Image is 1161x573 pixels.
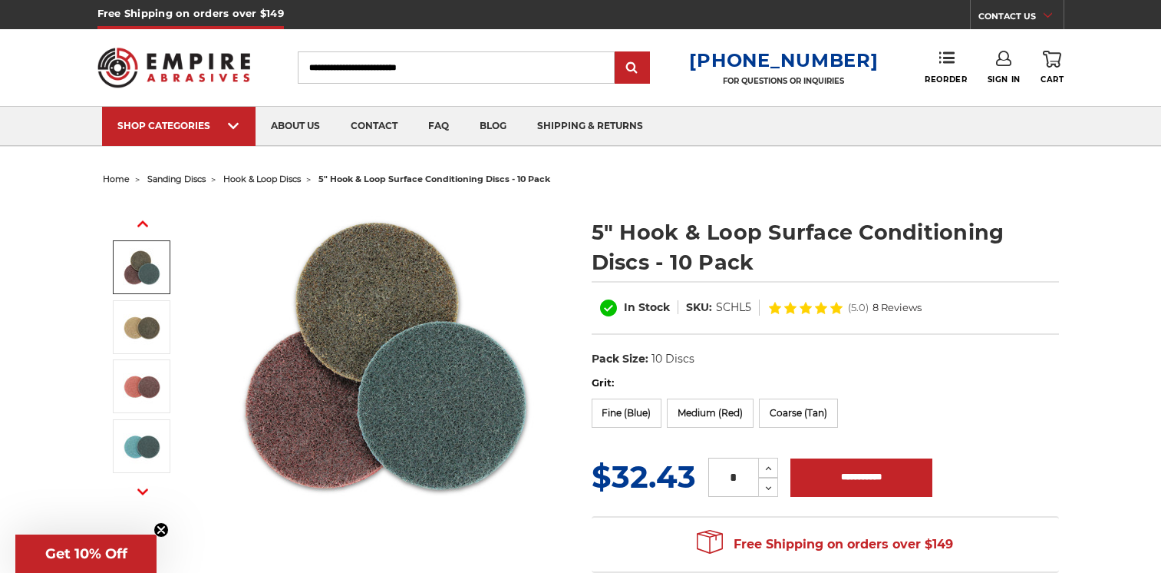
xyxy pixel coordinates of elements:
a: sanding discs [147,174,206,184]
a: contact [335,107,413,146]
button: Previous [124,207,161,240]
span: (5.0) [848,303,869,313]
img: medium red 5 inch hook and loop surface conditioning disc [123,367,161,406]
img: 5 inch surface conditioning discs [234,201,541,508]
img: fine blue 5 inch hook and loop surface conditioning disc [123,427,161,465]
span: 5" hook & loop surface conditioning discs - 10 pack [318,174,550,184]
span: $32.43 [592,458,696,495]
dd: SCHL5 [716,300,751,316]
a: faq [413,107,464,146]
a: about us [256,107,335,146]
img: coarse tan 5 inch hook and loop surface conditioning disc [123,308,161,346]
a: Reorder [925,51,967,84]
div: SHOP CATEGORIES [117,120,240,131]
a: [PHONE_NUMBER] [689,49,878,71]
span: In Stock [624,300,670,314]
span: Sign In [988,75,1021,84]
input: Submit [617,53,648,84]
dd: 10 Discs [651,351,694,367]
dt: SKU: [686,300,712,316]
a: hook & loop discs [223,174,301,184]
button: Next [124,475,161,508]
p: FOR QUESTIONS OR INQUIRIES [689,76,878,86]
span: Free Shipping on orders over $149 [697,529,953,560]
a: blog [464,107,522,146]
span: Get 10% Off [45,545,127,562]
dt: Pack Size: [592,351,648,367]
span: Cart [1041,75,1064,84]
img: 5 inch non woven scotchbrite discs [123,248,161,286]
a: Cart [1041,51,1064,84]
a: home [103,174,130,184]
img: Empire Abrasives [97,38,251,98]
a: shipping & returns [522,107,658,146]
span: 8 Reviews [872,303,922,313]
label: Grit: [592,376,1059,391]
button: Close teaser [153,522,169,538]
a: CONTACT US [978,8,1064,29]
span: Reorder [925,75,967,84]
h1: 5" Hook & Loop Surface Conditioning Discs - 10 Pack [592,217,1059,277]
div: Get 10% OffClose teaser [15,535,157,573]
